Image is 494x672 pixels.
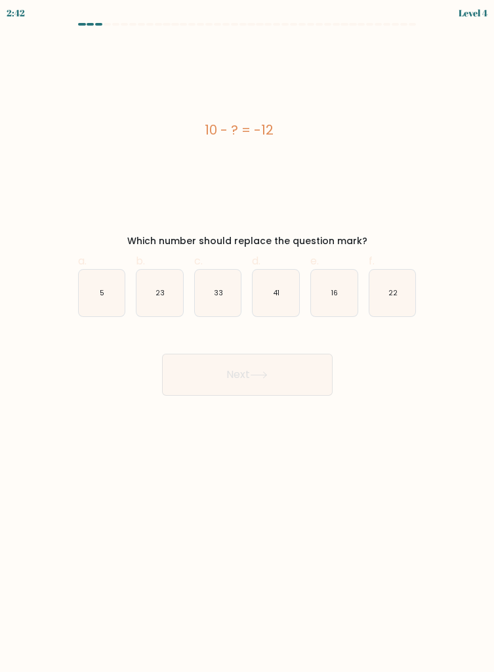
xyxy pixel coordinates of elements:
[194,253,203,268] span: c.
[155,288,165,298] text: 23
[68,120,411,140] div: 10 - ? = -12
[7,6,25,20] div: 2:42
[388,288,398,298] text: 22
[75,234,419,248] div: Which number should replace the question mark?
[369,253,375,268] span: f.
[310,253,319,268] span: e.
[274,288,279,298] text: 41
[331,288,338,298] text: 16
[100,288,104,298] text: 5
[459,6,487,20] div: Level 4
[252,253,260,268] span: d.
[136,253,145,268] span: b.
[162,354,333,396] button: Next
[214,288,223,298] text: 33
[78,253,87,268] span: a.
